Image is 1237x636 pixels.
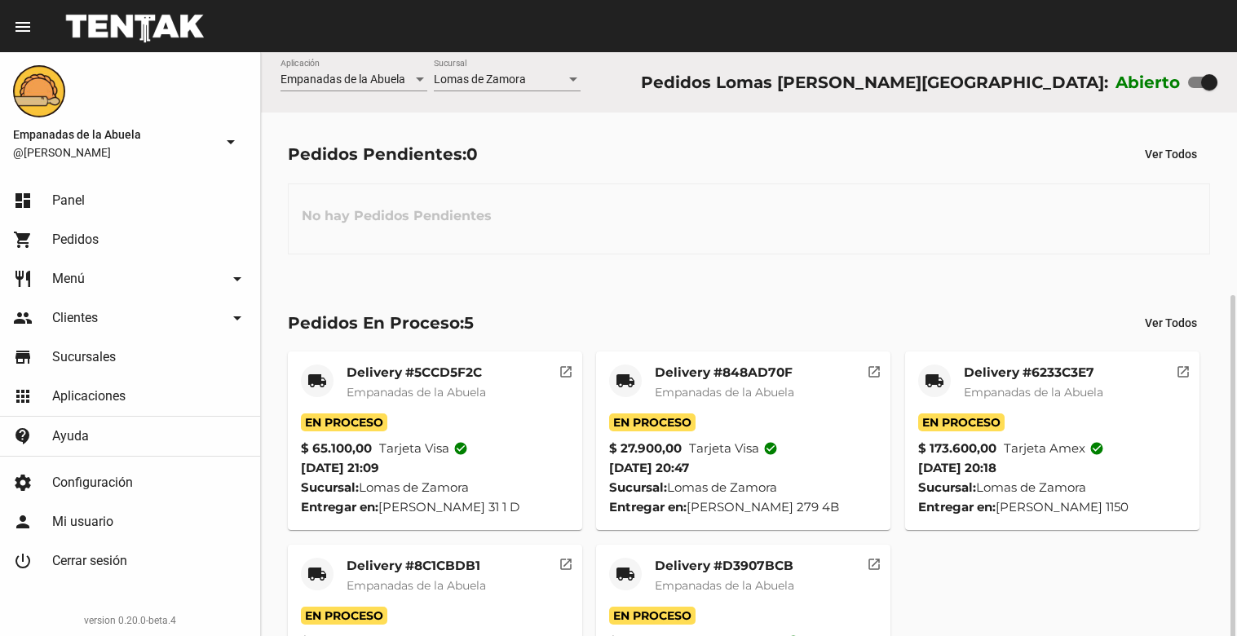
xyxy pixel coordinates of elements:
mat-icon: apps [13,386,33,406]
span: Panel [52,192,85,209]
span: En Proceso [301,607,387,625]
mat-icon: check_circle [763,441,778,456]
span: Empanadas de la Abuela [655,578,794,593]
div: Pedidos En Proceso: [288,310,474,336]
strong: Entregar en: [301,499,378,515]
mat-icon: menu [13,17,33,37]
span: Tarjeta visa [689,439,778,458]
span: Ayuda [52,428,89,444]
iframe: chat widget [1169,571,1221,620]
span: En Proceso [918,413,1005,431]
strong: Sucursal: [918,479,976,495]
mat-icon: dashboard [13,191,33,210]
mat-icon: open_in_new [1176,362,1191,377]
strong: $ 65.100,00 [301,439,372,458]
mat-icon: local_shipping [307,371,327,391]
span: [DATE] 21:09 [301,460,379,475]
strong: Sucursal: [609,479,667,495]
mat-card-title: Delivery #D3907BCB [655,558,794,574]
div: [PERSON_NAME] 1150 [918,497,1186,517]
div: [PERSON_NAME] 279 4B [609,497,877,517]
span: Sucursales [52,349,116,365]
mat-icon: people [13,308,33,328]
span: Empanadas de la Abuela [347,578,486,593]
span: Ver Todos [1145,316,1197,329]
span: Tarjeta visa [379,439,468,458]
button: Ver Todos [1132,308,1210,338]
mat-icon: arrow_drop_down [228,269,247,289]
mat-icon: local_shipping [307,564,327,584]
span: @[PERSON_NAME] [13,144,214,161]
span: Configuración [52,475,133,491]
span: Lomas de Zamora [434,73,526,86]
strong: Entregar en: [609,499,687,515]
span: Empanadas de la Abuela [347,385,486,400]
span: Clientes [52,310,98,326]
strong: $ 27.900,00 [609,439,682,458]
span: 5 [464,313,474,333]
mat-icon: restaurant [13,269,33,289]
span: Aplicaciones [52,388,126,404]
mat-icon: arrow_drop_down [221,132,241,152]
div: Pedidos Lomas [PERSON_NAME][GEOGRAPHIC_DATA]: [641,69,1108,95]
mat-card-title: Delivery #848AD70F [655,364,794,381]
span: Ver Todos [1145,148,1197,161]
mat-icon: open_in_new [867,554,881,569]
mat-icon: local_shipping [616,564,635,584]
span: Empanadas de la Abuela [281,73,405,86]
mat-icon: check_circle [453,441,468,456]
span: Empanadas de la Abuela [655,385,794,400]
span: Empanadas de la Abuela [964,385,1103,400]
mat-icon: person [13,512,33,532]
mat-icon: open_in_new [559,554,573,569]
img: f0136945-ed32-4f7c-91e3-a375bc4bb2c5.png [13,65,65,117]
mat-icon: power_settings_new [13,551,33,571]
button: Ver Todos [1132,139,1210,169]
mat-icon: local_shipping [616,371,635,391]
mat-icon: contact_support [13,426,33,446]
span: En Proceso [609,413,696,431]
div: version 0.20.0-beta.4 [13,612,247,629]
span: [DATE] 20:47 [609,460,689,475]
mat-card-title: Delivery #5CCD5F2C [347,364,486,381]
strong: Sucursal: [301,479,359,495]
span: Tarjeta amex [1004,439,1104,458]
label: Abierto [1116,69,1181,95]
div: Lomas de Zamora [918,478,1186,497]
span: Cerrar sesión [52,553,127,569]
mat-icon: store [13,347,33,367]
strong: Entregar en: [918,499,996,515]
span: [DATE] 20:18 [918,460,996,475]
mat-icon: shopping_cart [13,230,33,250]
mat-icon: open_in_new [559,362,573,377]
mat-icon: open_in_new [867,362,881,377]
span: Menú [52,271,85,287]
div: Pedidos Pendientes: [288,141,478,167]
mat-card-title: Delivery #6233C3E7 [964,364,1103,381]
span: Pedidos [52,232,99,248]
mat-icon: settings [13,473,33,492]
div: Lomas de Zamora [609,478,877,497]
span: En Proceso [609,607,696,625]
h3: No hay Pedidos Pendientes [289,192,505,241]
span: Empanadas de la Abuela [13,125,214,144]
span: Mi usuario [52,514,113,530]
mat-icon: local_shipping [925,371,944,391]
mat-icon: arrow_drop_down [228,308,247,328]
strong: $ 173.600,00 [918,439,996,458]
span: En Proceso [301,413,387,431]
mat-card-title: Delivery #8C1CBDB1 [347,558,486,574]
div: Lomas de Zamora [301,478,569,497]
span: 0 [466,144,478,164]
div: [PERSON_NAME] 31 1 D [301,497,569,517]
mat-icon: check_circle [1089,441,1104,456]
